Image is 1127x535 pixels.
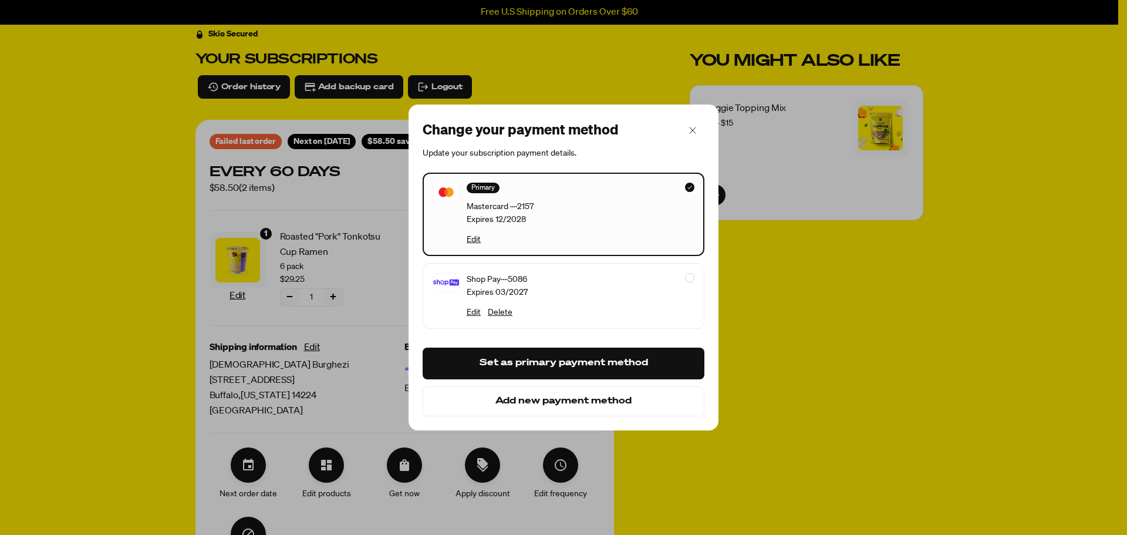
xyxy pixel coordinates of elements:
[488,306,512,319] button: Delete
[433,273,460,292] img: svg%3E
[467,306,481,319] button: Edit
[471,181,495,194] span: Primary
[467,273,528,286] span: Shop Pay ···· 5086
[423,121,619,140] span: Change your payment method
[467,233,481,246] button: Edit
[467,286,528,299] span: Expires 03/2027
[423,348,704,379] button: Set as primary payment method
[423,149,576,157] span: Update your subscription payment details.
[423,386,704,417] button: Add new payment method
[433,183,460,201] img: svg%3E
[467,200,534,213] span: Mastercard ···· 2157
[467,213,534,226] span: Expires 12/2028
